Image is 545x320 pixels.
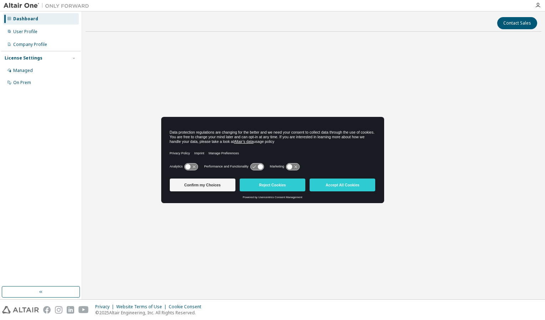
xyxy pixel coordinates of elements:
[67,306,74,314] img: linkedin.svg
[78,306,89,314] img: youtube.svg
[169,304,205,310] div: Cookie Consent
[95,310,205,316] p: © 2025 Altair Engineering, Inc. All Rights Reserved.
[55,306,62,314] img: instagram.svg
[95,304,116,310] div: Privacy
[4,2,93,9] img: Altair One
[13,68,33,73] div: Managed
[5,55,42,61] div: License Settings
[43,306,51,314] img: facebook.svg
[13,42,47,47] div: Company Profile
[13,80,31,86] div: On Prem
[13,16,38,22] div: Dashboard
[13,29,37,35] div: User Profile
[116,304,169,310] div: Website Terms of Use
[2,306,39,314] img: altair_logo.svg
[497,17,537,29] button: Contact Sales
